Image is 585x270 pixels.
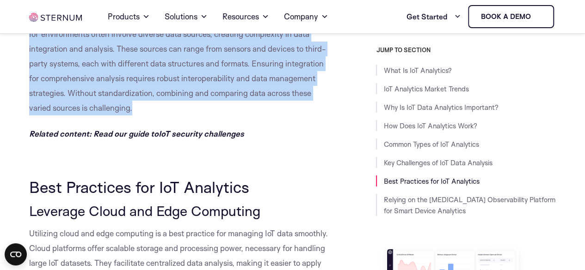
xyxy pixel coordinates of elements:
img: sternum iot [29,13,82,22]
button: Open CMP widget [5,243,27,265]
a: Why Is IoT Data Analytics Important? [383,103,498,112]
i: Related content: Read our guide to [29,129,159,138]
span: IoT environments often involve diverse data sources, creating complexity in data integration and ... [29,29,326,113]
h3: JUMP TO SECTION [376,46,555,54]
a: IoT security challenges [159,129,244,138]
a: Book a demo [468,5,554,28]
img: sternum iot [534,13,542,20]
a: Relying on the [MEDICAL_DATA] Observability Platform for Smart Device Analytics [383,195,555,215]
a: Get Started [406,7,461,26]
a: Best Practices for IoT Analytics [383,177,479,186]
a: IoT Analytics Market Trends [383,84,468,93]
span: Leverage Cloud and Edge Computing [29,202,260,219]
a: What Is IoT Analytics? [383,66,451,75]
a: Key Challenges of IoT Data Analysis [383,158,492,167]
a: Common Types of IoT Analytics [383,140,479,149]
a: How Does IoT Analytics Work? [383,121,477,130]
span: Best Practices for IoT Analytics [29,177,249,197]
